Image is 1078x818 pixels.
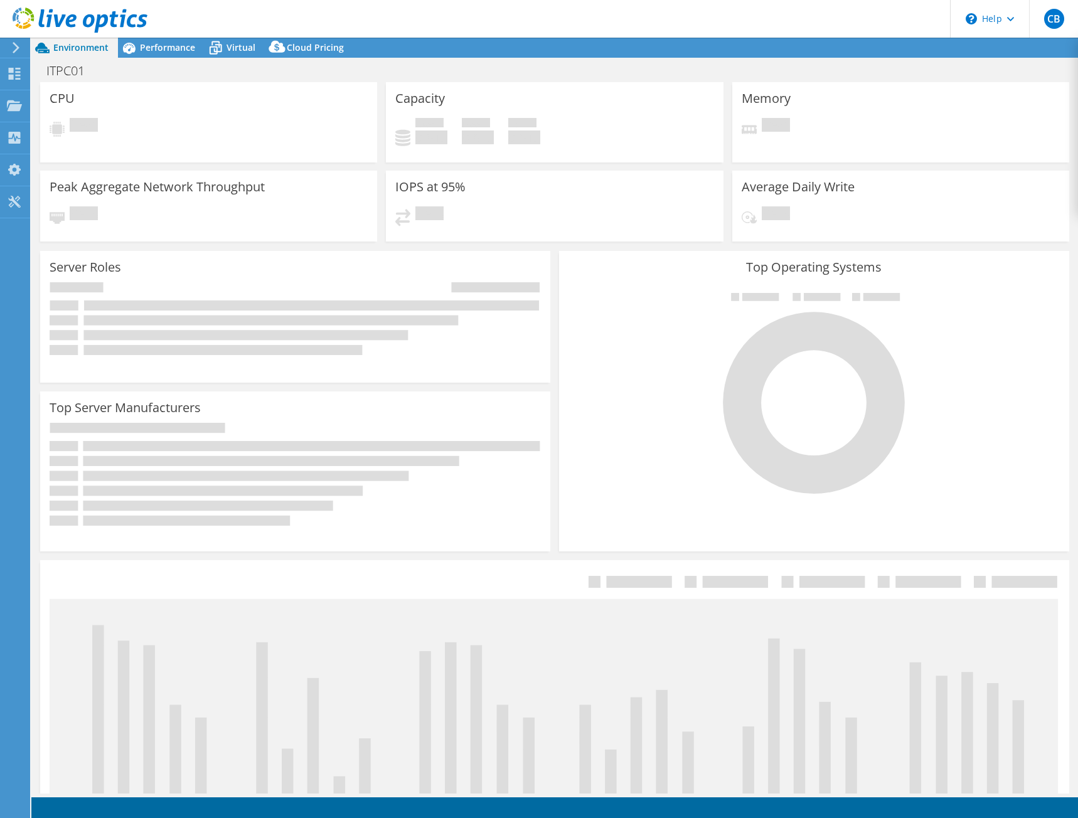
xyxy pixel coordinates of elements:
[50,260,121,274] h3: Server Roles
[508,118,536,130] span: Total
[742,180,855,194] h3: Average Daily Write
[227,41,255,53] span: Virtual
[762,206,790,223] span: Pending
[1044,9,1064,29] span: CB
[508,130,540,144] h4: 0 GiB
[462,118,490,130] span: Free
[70,118,98,135] span: Pending
[53,41,109,53] span: Environment
[50,180,265,194] h3: Peak Aggregate Network Throughput
[50,92,75,105] h3: CPU
[568,260,1060,274] h3: Top Operating Systems
[395,92,445,105] h3: Capacity
[140,41,195,53] span: Performance
[462,130,494,144] h4: 0 GiB
[287,41,344,53] span: Cloud Pricing
[50,401,201,415] h3: Top Server Manufacturers
[415,206,444,223] span: Pending
[415,130,447,144] h4: 0 GiB
[742,92,791,105] h3: Memory
[966,13,977,24] svg: \n
[41,64,104,78] h1: ITPC01
[395,180,466,194] h3: IOPS at 95%
[70,206,98,223] span: Pending
[415,118,444,130] span: Used
[762,118,790,135] span: Pending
